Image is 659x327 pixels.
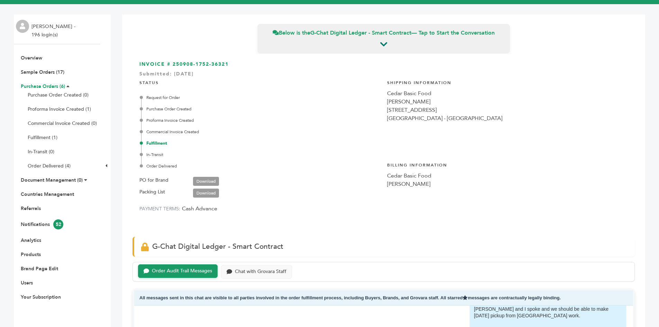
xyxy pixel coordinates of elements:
[134,290,633,306] div: All messages sent in this chat are visible to all parties involved in the order fulfillment proce...
[182,205,217,212] span: Cash Advance
[53,219,63,229] span: 52
[28,163,71,169] a: Order Delivered (4)
[387,180,628,188] div: [PERSON_NAME]
[21,83,65,90] a: Purchase Orders (6)
[21,177,83,183] a: Document Management (0)
[16,20,29,33] img: profile.png
[235,269,286,275] div: Chat with Grovara Staff
[387,89,628,98] div: Cedar Basic Food
[139,71,628,81] div: Submitted: [DATE]
[141,163,380,169] div: Order Delivered
[21,221,63,228] a: Notifications52
[310,29,411,37] strong: G-Chat Digital Ledger - Smart Contract
[387,157,628,172] h4: Billing Information
[21,280,33,286] a: Users
[21,237,41,244] a: Analytics
[139,61,628,68] h3: INVOICE # 250908-1752-36321
[21,265,58,272] a: Brand Page Edit
[387,75,628,89] h4: Shipping Information
[28,134,57,141] a: Fulfillment (1)
[141,152,380,158] div: In-Transit
[28,106,91,112] a: Proforma Invoice Created (1)
[152,268,212,274] div: Order Audit Trail Messages
[387,114,628,122] div: [GEOGRAPHIC_DATA] - [GEOGRAPHIC_DATA]
[21,191,74,198] a: Countries Management
[141,106,380,112] div: Purchase Order Created
[141,117,380,124] div: Proforma Invoice Created
[139,206,181,212] label: PAYMENT TERMS:
[139,188,165,196] label: Packing List
[28,148,54,155] a: In-Transit (0)
[141,94,380,101] div: Request for Order
[193,189,219,198] a: Download
[21,294,61,300] a: Your Subscription
[28,120,97,127] a: Commercial Invoice Created (0)
[21,55,42,61] a: Overview
[21,251,41,258] a: Products
[139,176,168,184] label: PO for Brand
[28,92,89,98] a: Purchase Order Created (0)
[387,98,628,106] div: [PERSON_NAME]
[387,106,628,114] div: [STREET_ADDRESS]
[21,205,41,212] a: Referrals
[152,242,283,252] span: G-Chat Digital Ledger - Smart Contract
[141,129,380,135] div: Commercial Invoice Created
[193,177,219,186] a: Download
[139,75,380,89] h4: STATUS
[387,172,628,180] div: Cedar Basic Food
[21,69,64,75] a: Sample Orders (17)
[141,140,380,146] div: Fulfillment
[273,29,495,37] span: Below is the — Tap to Start the Conversation
[31,22,77,39] li: [PERSON_NAME] - 196 login(s)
